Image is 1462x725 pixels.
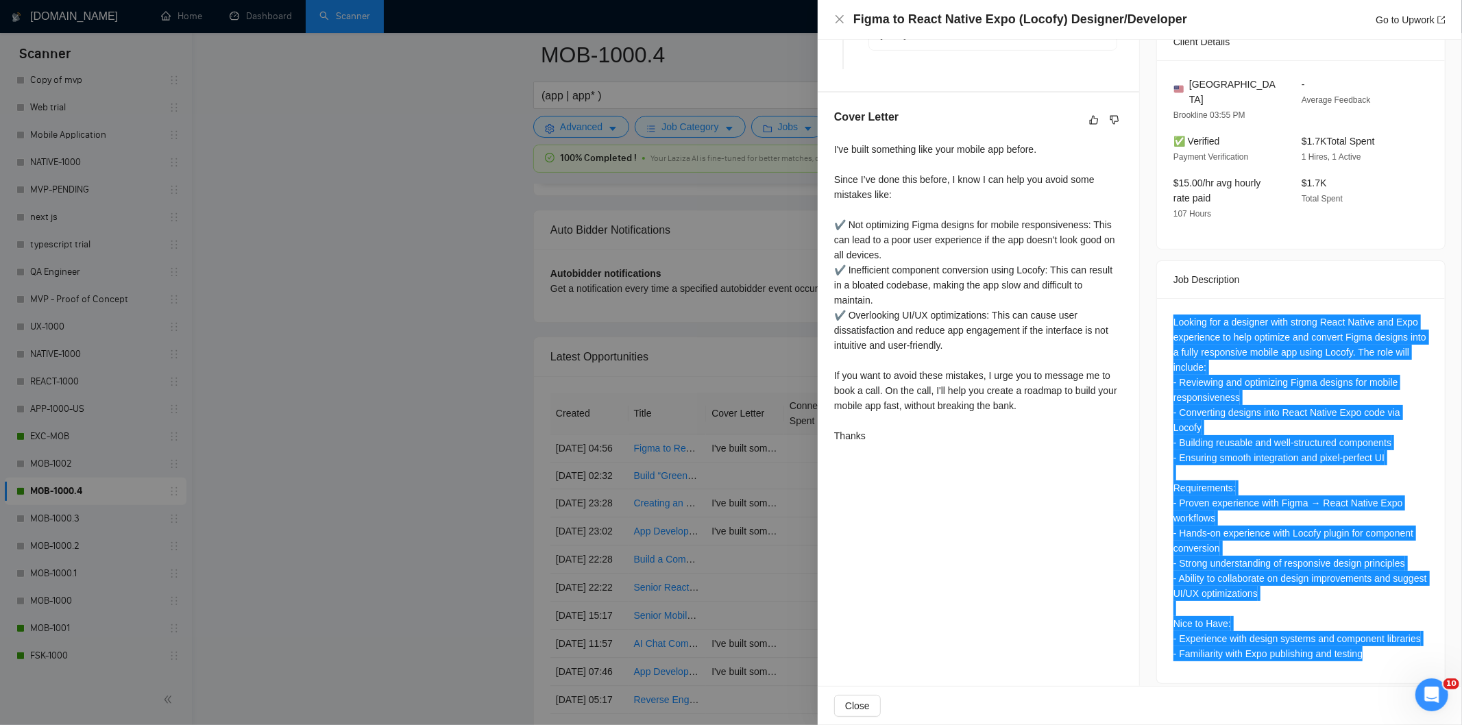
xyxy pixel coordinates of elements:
span: $1.7K [1302,177,1327,188]
span: 10 [1443,678,1459,689]
h5: Cover Letter [834,109,899,125]
span: Total Spent [1302,194,1343,204]
span: 1 Hires, 1 Active [1302,152,1361,162]
span: $1.7K Total Spent [1302,136,1375,147]
div: Client Details [1173,23,1428,60]
span: [GEOGRAPHIC_DATA] [1189,77,1280,107]
button: like [1086,112,1102,128]
span: - [1302,79,1305,90]
a: Go to Upworkexport [1376,14,1446,25]
div: I've built something like your mobile app before. Since I’ve done this before, I know I can help ... [834,142,1123,443]
img: 🇺🇸 [1174,84,1184,94]
div: Job Description [1173,261,1428,298]
span: export [1437,16,1446,24]
button: Close [834,695,881,717]
span: 107 Hours [1173,209,1211,219]
button: dislike [1106,112,1123,128]
span: close [834,14,845,25]
h4: Figma to React Native Expo (Locofy) Designer/Developer [853,11,1187,28]
button: Close [834,14,845,25]
span: like [1089,114,1099,125]
span: Brookline 03:55 PM [1173,110,1245,120]
span: Average Feedback [1302,95,1371,105]
span: Payment Verification [1173,152,1248,162]
iframe: Intercom live chat [1415,678,1448,711]
span: $15.00/hr avg hourly rate paid [1173,177,1261,204]
span: ✅ Verified [1173,136,1220,147]
span: Close [845,698,870,713]
span: dislike [1110,114,1119,125]
div: Looking for a designer with strong React Native and Expo experience to help optimize and convert ... [1173,315,1428,661]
